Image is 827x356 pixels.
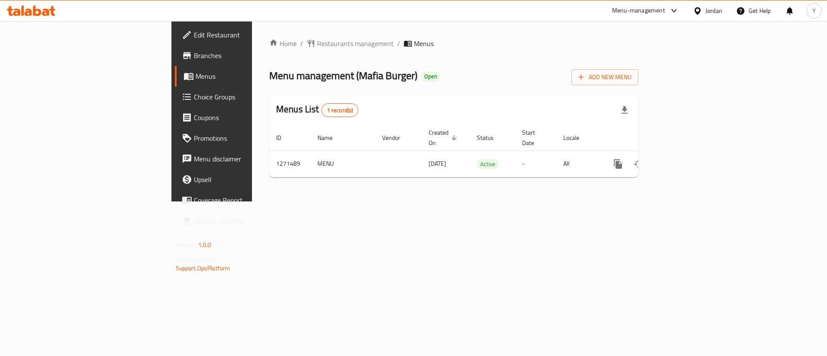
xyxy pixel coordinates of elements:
[307,38,394,49] a: Restaurants management
[176,263,230,274] a: Support.OpsPlatform
[601,125,697,151] th: Actions
[628,154,649,174] button: Change Status
[429,127,460,148] span: Created On
[421,73,441,80] span: Open
[175,128,310,149] a: Promotions
[175,190,310,211] a: Coverage Report
[175,87,310,107] a: Choice Groups
[477,133,505,143] span: Status
[322,106,358,115] span: 1 record(s)
[477,159,499,169] span: Active
[515,151,557,177] td: -
[269,125,697,177] table: enhanced table
[194,154,303,164] span: Menu disclaimer
[557,151,601,177] td: All
[175,107,310,128] a: Coupons
[572,69,638,85] button: Add New Menu
[194,174,303,185] span: Upsell
[382,133,411,143] span: Vendor
[812,6,816,15] span: Y
[176,254,215,265] span: Get support on:
[614,100,635,121] div: Export file
[276,133,292,143] span: ID
[175,149,310,169] a: Menu disclaimer
[317,133,344,143] span: Name
[414,38,434,49] span: Menus
[175,66,310,87] a: Menus
[269,66,417,85] span: Menu management ( Mafia Burger )
[706,6,722,15] div: Jordan
[194,92,303,102] span: Choice Groups
[175,211,310,231] a: Grocery Checklist
[311,151,375,177] td: MENU
[421,71,441,82] div: Open
[612,6,665,16] div: Menu-management
[175,25,310,45] a: Edit Restaurant
[194,133,303,143] span: Promotions
[317,38,394,49] span: Restaurants management
[269,38,638,49] nav: breadcrumb
[175,45,310,66] a: Branches
[194,30,303,40] span: Edit Restaurant
[321,103,359,117] div: Total records count
[194,195,303,205] span: Coverage Report
[198,239,211,251] span: 1.0.0
[276,103,358,117] h2: Menus List
[563,133,591,143] span: Locale
[429,158,446,169] span: [DATE]
[578,72,631,83] span: Add New Menu
[194,112,303,123] span: Coupons
[522,127,546,148] span: Start Date
[175,169,310,190] a: Upsell
[608,154,628,174] button: more
[176,239,197,251] span: Version:
[196,71,303,81] span: Menus
[194,50,303,61] span: Branches
[194,216,303,226] span: Grocery Checklist
[397,38,400,49] li: /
